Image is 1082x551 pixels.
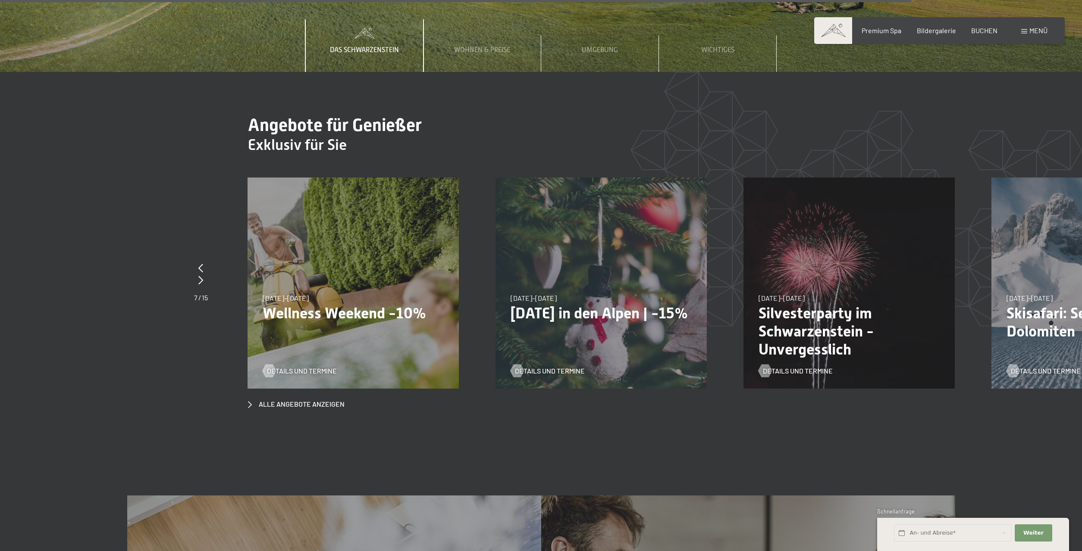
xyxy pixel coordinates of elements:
span: [DATE]–[DATE] [759,294,805,302]
span: Details und Termine [1011,366,1081,376]
span: Menü [1029,26,1048,34]
span: Das Schwarzenstein [330,46,399,54]
a: Details und Termine [511,366,585,376]
span: [DATE]–[DATE] [1007,294,1053,302]
span: Details und Termine [515,366,585,376]
a: Bildergalerie [917,26,956,34]
span: 7 [194,293,198,302]
span: Wichtiges [701,46,734,54]
button: Weiter [1015,524,1052,542]
a: Details und Termine [759,366,833,376]
span: Schnellanfrage [877,508,915,515]
span: 15 [202,293,208,302]
span: Wohnen & Preise [454,46,510,54]
span: [DATE]–[DATE] [263,294,309,302]
span: Umgebung [582,46,618,54]
p: Silvesterparty im Schwarzenstein - Unvergesslich [759,304,940,358]
span: Angebote für Genießer [248,115,422,135]
span: Exklusiv für Sie [248,136,347,153]
span: Weiter [1023,529,1044,537]
p: [DATE] in den Alpen | -15% [511,304,692,322]
span: [DATE]–[DATE] [511,294,557,302]
span: / [198,293,201,302]
p: Wellness Weekend -10% [263,304,444,322]
a: Details und Termine [263,366,337,376]
a: Alle Angebote anzeigen [248,399,345,409]
span: Details und Termine [267,366,337,376]
span: Alle Angebote anzeigen [259,399,345,409]
a: Premium Spa [862,26,901,34]
span: Details und Termine [763,366,833,376]
a: BUCHEN [971,26,997,34]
